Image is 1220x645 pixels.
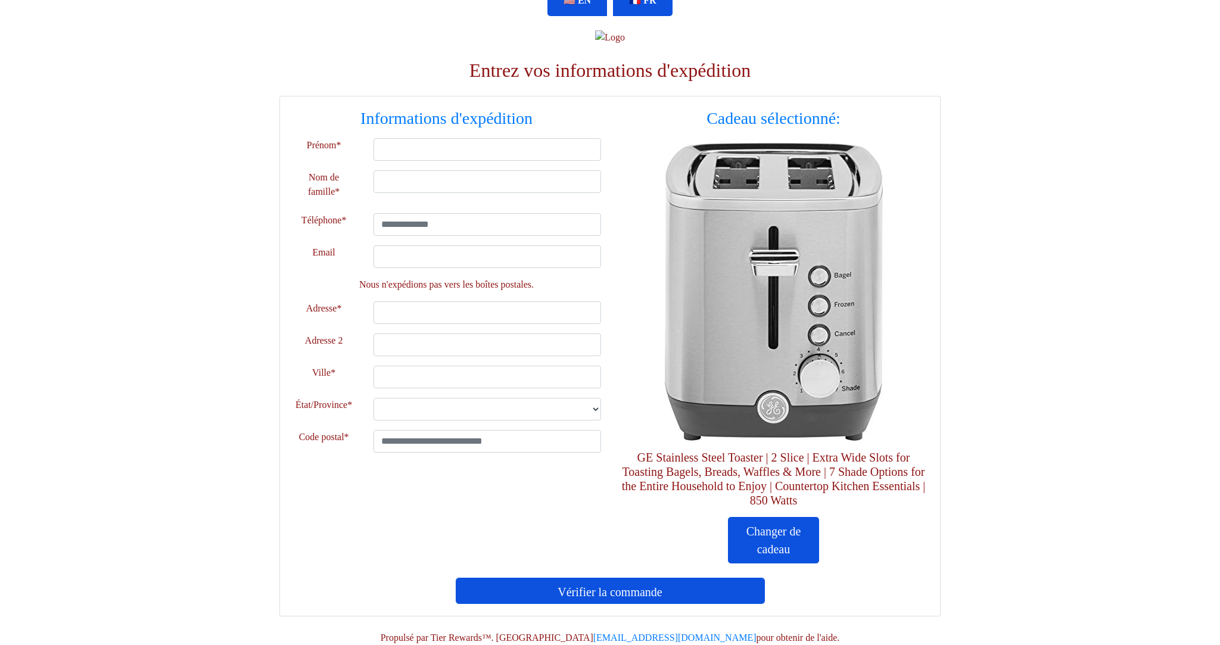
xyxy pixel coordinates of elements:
label: Adresse 2 [305,334,343,348]
label: Nom de famille* [292,170,356,199]
label: Code postal* [299,430,349,444]
h2: Entrez vos informations d'expédition [279,59,941,82]
a: [EMAIL_ADDRESS][DOMAIN_NAME] [593,632,757,643]
img: Logo [595,30,625,45]
h3: Cadeau sélectionné: [619,108,928,129]
p: Nous n'expédions pas vers les boîtes postales. [301,278,592,292]
img: GE Stainless Steel Toaster | 2 Slice | Extra Wide Slots for Toasting Bagels, Breads, Waffles & Mo... [631,143,917,441]
span: Propulsé par Tier Rewards™. [GEOGRAPHIC_DATA] pour obtenir de l'aide. [381,632,840,643]
h3: Informations d'expédition [292,108,601,129]
label: Prénom* [307,138,341,152]
label: Adresse* [306,301,342,316]
label: État/Province* [295,398,352,412]
label: Téléphone* [301,213,347,228]
a: Changer de cadeau [728,517,819,563]
h5: GE Stainless Steel Toaster | 2 Slice | Extra Wide Slots for Toasting Bagels, Breads, Waffles & Mo... [619,450,928,507]
label: Ville* [312,366,335,380]
label: Email [313,245,335,260]
button: Vérifier la commande [456,578,765,604]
